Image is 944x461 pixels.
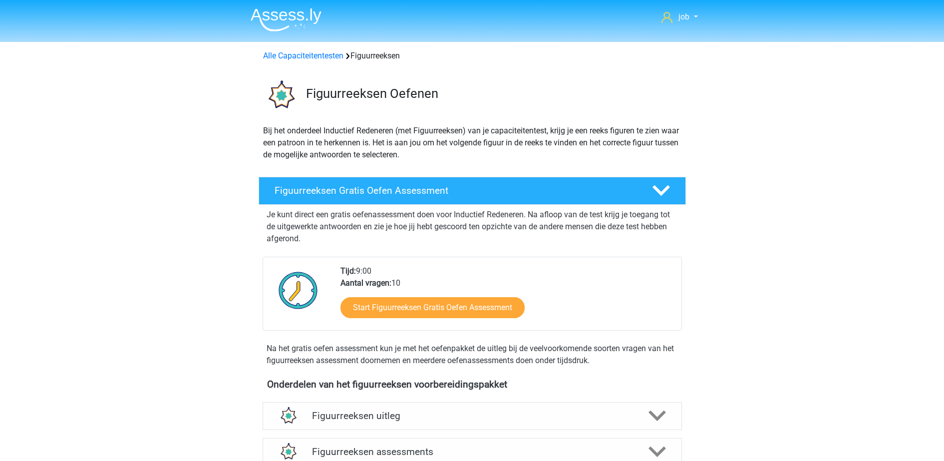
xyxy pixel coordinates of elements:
p: Bij het onderdeel Inductief Redeneren (met Figuurreeksen) van je capaciteitentest, krijg je een r... [263,125,681,161]
h4: Figuurreeksen uitleg [312,410,632,422]
h4: Figuurreeksen Gratis Oefen Assessment [275,185,636,196]
div: 9:00 10 [333,265,681,330]
a: uitleg Figuurreeksen uitleg [259,402,686,430]
a: Figuurreeksen Gratis Oefen Assessment [255,177,690,205]
h4: Figuurreeksen assessments [312,446,632,458]
a: Alle Capaciteitentesten [263,51,343,60]
img: figuurreeksen uitleg [275,403,301,429]
h3: Figuurreeksen Oefenen [306,86,678,101]
div: Na het gratis oefen assessment kun je met het oefenpakket de uitleg bij de veelvoorkomende soorte... [263,343,682,367]
p: Je kunt direct een gratis oefenassessment doen voor Inductief Redeneren. Na afloop van de test kr... [267,209,678,245]
b: Aantal vragen: [340,278,391,288]
img: Assessly [251,8,321,31]
div: Figuurreeksen [259,50,685,62]
a: job [657,11,701,23]
h4: Onderdelen van het figuurreeksen voorbereidingspakket [267,379,677,390]
a: Start Figuurreeksen Gratis Oefen Assessment [340,297,525,318]
b: Tijd: [340,266,356,276]
img: Klok [273,265,323,315]
span: job [678,12,689,21]
img: figuurreeksen [259,74,302,116]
